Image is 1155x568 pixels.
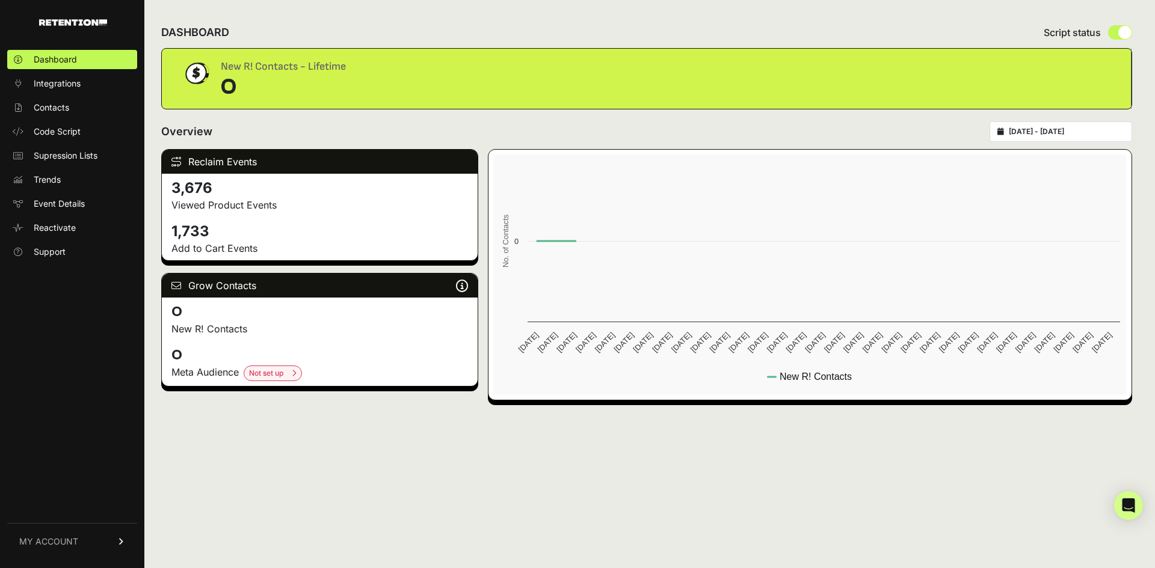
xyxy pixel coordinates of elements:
[7,218,137,237] a: Reactivate
[994,331,1018,354] text: [DATE]
[804,331,827,354] text: [DATE]
[7,194,137,213] a: Event Details
[161,24,229,41] h2: DASHBOARD
[780,371,852,382] text: New R! Contacts
[1071,331,1095,354] text: [DATE]
[171,346,468,365] h4: 0
[536,331,559,354] text: [DATE]
[7,146,137,165] a: Supression Lists
[517,331,540,354] text: [DATE]
[956,331,980,354] text: [DATE]
[7,523,137,560] a: MY ACCOUNT
[574,331,597,354] text: [DATE]
[918,331,941,354] text: [DATE]
[171,302,468,322] h4: 0
[842,331,865,354] text: [DATE]
[861,331,884,354] text: [DATE]
[976,331,999,354] text: [DATE]
[689,331,712,354] text: [DATE]
[7,50,137,69] a: Dashboard
[670,331,693,354] text: [DATE]
[1014,331,1037,354] text: [DATE]
[1090,331,1113,354] text: [DATE]
[514,237,519,246] text: 0
[7,242,137,261] a: Support
[899,331,923,354] text: [DATE]
[171,198,468,212] p: Viewed Product Events
[221,75,346,99] div: 0
[161,123,212,140] h2: Overview
[34,246,66,258] span: Support
[612,331,636,354] text: [DATE]
[39,19,107,26] img: Retention.com
[7,122,137,141] a: Code Script
[708,331,731,354] text: [DATE]
[7,170,137,189] a: Trends
[593,331,617,354] text: [DATE]
[171,222,468,241] h4: 1,733
[1114,491,1143,520] div: Open Intercom Messenger
[7,98,137,117] a: Contacts
[937,331,961,354] text: [DATE]
[34,174,61,186] span: Trends
[727,331,751,354] text: [DATE]
[746,331,769,354] text: [DATE]
[171,365,468,381] div: Meta Audience
[1033,331,1056,354] text: [DATE]
[7,74,137,93] a: Integrations
[162,273,478,298] div: Grow Contacts
[501,215,510,267] text: No. of Contacts
[1052,331,1076,354] text: [DATE]
[34,126,81,138] span: Code Script
[34,78,81,90] span: Integrations
[880,331,904,354] text: [DATE]
[1044,25,1101,40] span: Script status
[34,53,77,66] span: Dashboard
[171,322,468,336] p: New R! Contacts
[171,179,468,198] h4: 3,676
[162,150,478,174] div: Reclaim Events
[221,58,346,75] div: New R! Contacts - Lifetime
[171,241,468,255] p: Add to Cart Events
[765,331,789,354] text: [DATE]
[784,331,808,354] text: [DATE]
[555,331,579,354] text: [DATE]
[19,536,78,548] span: MY ACCOUNT
[181,58,211,88] img: dollar-coin-05c43ed7efb7bc0c12610022525b4bbbb207c7efeef5aecc26f025e68dcafac9.png
[650,331,674,354] text: [DATE]
[632,331,655,354] text: [DATE]
[34,222,76,234] span: Reactivate
[34,198,85,210] span: Event Details
[34,102,69,114] span: Contacts
[34,150,97,162] span: Supression Lists
[822,331,846,354] text: [DATE]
